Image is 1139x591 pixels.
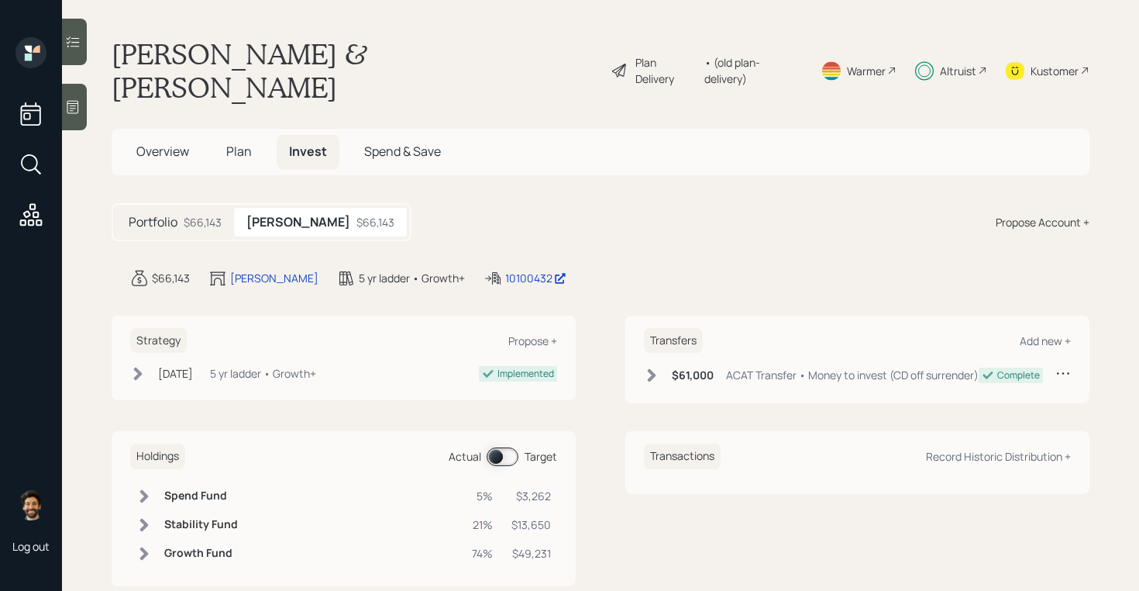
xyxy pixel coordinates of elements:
h6: Stability Fund [164,518,238,531]
div: 21% [472,517,493,533]
div: $3,262 [511,488,551,504]
div: Propose + [508,334,557,348]
div: $13,650 [511,517,551,533]
div: 5 yr ladder • Growth+ [359,270,465,286]
h6: Transactions [644,444,721,469]
h6: $61,000 [672,369,714,382]
div: Propose Account + [996,214,1089,230]
img: eric-schwartz-headshot.png [15,489,46,520]
h6: Strategy [130,328,187,354]
h6: Spend Fund [164,489,238,503]
div: $66,143 [356,214,394,230]
span: Overview [136,143,189,160]
h1: [PERSON_NAME] & [PERSON_NAME] [112,37,598,104]
div: Target [525,448,557,465]
div: Warmer [847,63,886,79]
div: Complete [997,368,1040,382]
div: $66,143 [152,270,190,286]
h5: Portfolio [129,215,177,230]
div: $49,231 [511,545,551,562]
span: Plan [226,143,252,160]
div: 10100432 [505,270,566,286]
span: Invest [289,143,327,160]
div: Kustomer [1031,63,1079,79]
div: [PERSON_NAME] [230,270,318,286]
div: 74% [472,545,493,562]
h6: Transfers [644,328,703,354]
span: Spend & Save [364,143,441,160]
h5: [PERSON_NAME] [246,215,350,230]
div: Add new + [1020,334,1071,348]
div: ACAT Transfer • Money to invest (CD off surrender) [726,367,979,383]
div: Record Historic Distribution + [926,449,1071,464]
h6: Growth Fund [164,547,238,560]
div: 5 yr ladder • Growth+ [210,365,316,382]
div: Implemented [497,367,554,381]
div: Altruist [940,63,976,79]
div: [DATE] [158,365,193,382]
div: Actual [449,448,481,465]
div: Log out [12,539,50,554]
div: • (old plan-delivery) [704,54,802,87]
div: Plan Delivery [635,54,697,87]
div: $66,143 [184,214,222,230]
h6: Holdings [130,444,185,469]
div: 5% [472,488,493,504]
